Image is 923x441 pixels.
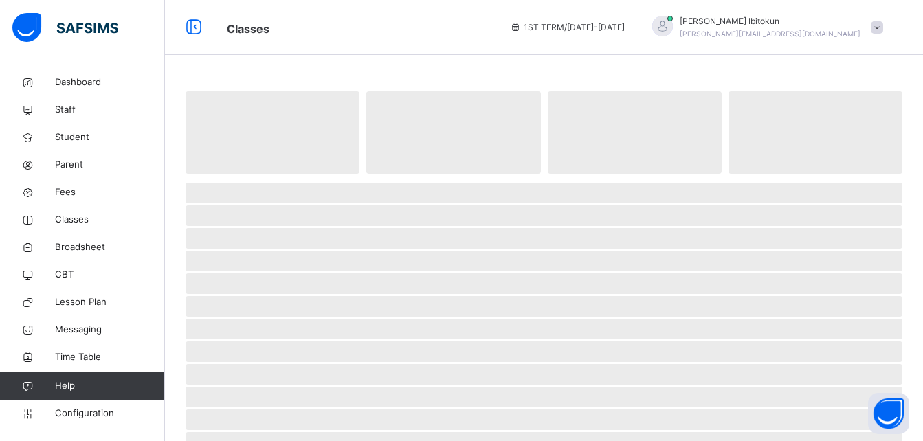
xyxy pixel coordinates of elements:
span: ‌ [186,228,902,249]
span: ‌ [186,205,902,226]
span: session/term information [510,21,625,34]
img: safsims [12,13,118,42]
span: Classes [227,22,269,36]
span: ‌ [186,251,902,271]
span: Lesson Plan [55,295,165,309]
span: ‌ [186,319,902,339]
span: ‌ [729,91,902,174]
span: Dashboard [55,76,165,89]
span: ‌ [366,91,540,174]
span: ‌ [186,91,359,174]
div: OlufemiIbitokun [638,15,890,40]
span: Messaging [55,323,165,337]
button: Open asap [868,393,909,434]
span: Staff [55,103,165,117]
span: ‌ [186,387,902,407]
span: Time Table [55,350,165,364]
span: Student [55,131,165,144]
span: [PERSON_NAME][EMAIL_ADDRESS][DOMAIN_NAME] [680,30,860,38]
span: ‌ [186,273,902,294]
span: [PERSON_NAME] Ibitokun [680,15,860,27]
span: Classes [55,213,165,227]
span: Fees [55,185,165,199]
span: CBT [55,268,165,282]
span: ‌ [548,91,722,174]
span: Broadsheet [55,240,165,254]
span: ‌ [186,364,902,385]
span: Configuration [55,407,164,420]
span: ‌ [186,341,902,362]
span: ‌ [186,296,902,317]
span: Parent [55,158,165,172]
span: Help [55,379,164,393]
span: ‌ [186,183,902,203]
span: ‌ [186,409,902,430]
